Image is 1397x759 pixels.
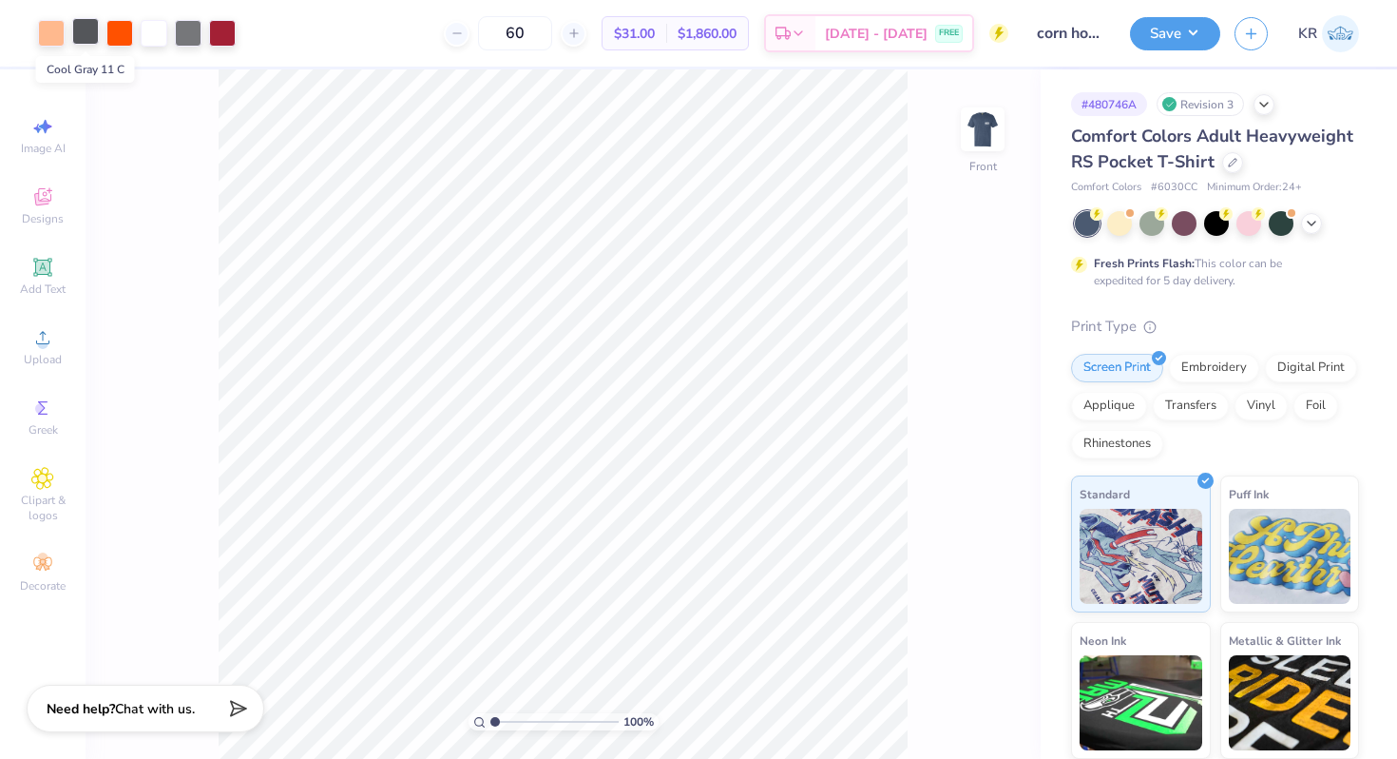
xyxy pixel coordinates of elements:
[1071,354,1163,382] div: Screen Print
[1293,392,1338,420] div: Foil
[964,110,1002,148] img: Front
[1229,631,1341,651] span: Metallic & Glitter Ink
[1080,509,1202,604] img: Standard
[1080,484,1130,504] span: Standard
[1153,392,1229,420] div: Transfers
[20,282,66,297] span: Add Text
[614,24,655,44] span: $31.00
[1322,15,1359,52] img: Kaylee Rivera
[21,141,66,156] span: Image AI
[1071,92,1147,116] div: # 480746A
[36,56,135,83] div: Cool Gray 11 C
[1157,92,1244,116] div: Revision 3
[623,713,654,730] span: 100 %
[115,700,195,718] span: Chat with us.
[1265,354,1357,382] div: Digital Print
[1080,655,1202,750] img: Neon Ink
[1229,655,1351,750] img: Metallic & Glitter Ink
[1071,316,1359,338] div: Print Type
[1071,125,1353,173] span: Comfort Colors Adult Heavyweight RS Pocket T-Shirt
[1229,509,1351,604] img: Puff Ink
[1130,17,1220,50] button: Save
[1080,631,1126,651] span: Neon Ink
[678,24,737,44] span: $1,860.00
[1071,430,1163,458] div: Rhinestones
[1023,14,1116,52] input: Untitled Design
[10,493,76,523] span: Clipart & logos
[1071,180,1141,196] span: Comfort Colors
[1207,180,1302,196] span: Minimum Order: 24 +
[825,24,928,44] span: [DATE] - [DATE]
[1298,15,1359,52] a: KR
[24,352,62,367] span: Upload
[1094,255,1328,289] div: This color can be expedited for 5 day delivery.
[47,700,115,718] strong: Need help?
[1234,392,1288,420] div: Vinyl
[1071,392,1147,420] div: Applique
[969,158,997,175] div: Front
[478,16,552,50] input: – –
[1229,484,1269,504] span: Puff Ink
[29,422,58,438] span: Greek
[1151,180,1197,196] span: # 6030CC
[1298,23,1317,45] span: KR
[20,578,66,594] span: Decorate
[1094,256,1195,271] strong: Fresh Prints Flash:
[1169,354,1259,382] div: Embroidery
[939,27,959,40] span: FREE
[22,211,64,226] span: Designs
